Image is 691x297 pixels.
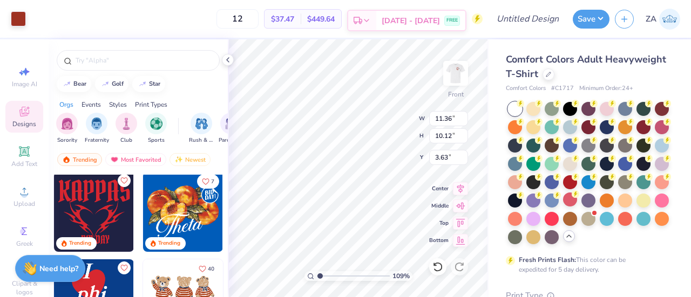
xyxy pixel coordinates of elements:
span: Comfort Colors Adult Heavyweight T-Shirt [506,53,666,80]
div: Most Favorited [105,153,166,166]
div: filter for Sports [145,113,167,144]
div: filter for Club [116,113,137,144]
img: Club Image [120,118,132,130]
span: Parent's Weekend [219,136,243,144]
strong: Need help? [39,264,78,274]
button: filter button [145,113,167,144]
img: Sports Image [150,118,162,130]
img: Fraternity Image [91,118,103,130]
span: Bottom [429,237,449,244]
div: star [149,81,160,87]
div: filter for Rush & Bid [189,113,214,144]
span: ZA [646,13,656,25]
div: filter for Sorority [56,113,78,144]
button: Like [118,261,131,274]
div: Orgs [59,100,73,109]
img: Sorority Image [61,118,73,130]
div: filter for Fraternity [85,113,109,144]
span: FREE [446,17,458,24]
span: $37.47 [271,13,294,25]
img: f22b6edb-555b-47a9-89ed-0dd391bfae4f [222,172,302,252]
span: Greek [16,239,33,248]
span: Rush & Bid [189,136,214,144]
button: filter button [56,113,78,144]
button: bear [57,76,91,92]
div: Front [448,89,464,99]
button: Save [573,10,609,29]
span: [DATE] - [DATE] [382,15,440,26]
span: 7 [211,179,214,184]
span: Clipart & logos [5,279,43,296]
button: Like [118,174,131,187]
img: trend_line.gif [101,81,110,87]
img: 8659caeb-cee5-4a4c-bd29-52ea2f761d42 [143,172,223,252]
img: most_fav.gif [110,156,119,163]
input: Untitled Design [488,8,567,30]
span: Minimum Order: 24 + [579,84,633,93]
div: Trending [69,239,91,247]
span: Middle [429,202,449,210]
img: Rush & Bid Image [195,118,208,130]
div: Newest [170,153,211,166]
button: filter button [116,113,137,144]
img: trending.gif [62,156,71,163]
input: Try "Alpha" [74,55,213,66]
strong: Fresh Prints Flash: [519,255,576,264]
span: Designs [12,120,36,128]
span: Fraternity [85,136,109,144]
img: Zetta Anderson [659,9,680,30]
img: Newest.gif [174,156,183,163]
button: golf [95,76,128,92]
div: Trending [57,153,102,166]
img: 26489e97-942d-434c-98d3-f0000c66074d [133,172,213,252]
img: Front [445,63,466,84]
span: Top [429,219,449,227]
img: fbf7eecc-576a-4ece-ac8a-ca7dcc498f59 [54,172,134,252]
span: Sorority [57,136,77,144]
div: This color can be expedited for 5 day delivery. [519,255,652,274]
span: Club [120,136,132,144]
img: trend_line.gif [138,81,147,87]
div: Events [82,100,101,109]
a: ZA [646,9,680,30]
div: Trending [158,239,180,247]
input: – – [216,9,259,29]
span: Sports [148,136,165,144]
div: bear [73,81,86,87]
span: Comfort Colors [506,84,546,93]
span: Center [429,185,449,192]
button: filter button [189,113,214,144]
div: golf [112,81,124,87]
span: 40 [208,266,214,272]
button: filter button [85,113,109,144]
div: filter for Parent's Weekend [219,113,243,144]
button: Like [197,174,219,189]
div: Styles [109,100,127,109]
div: Print Types [135,100,167,109]
span: # C1717 [551,84,574,93]
button: Like [194,261,219,276]
span: Image AI [12,80,37,88]
span: $449.64 [307,13,335,25]
span: Add Text [11,160,37,168]
button: filter button [219,113,243,144]
img: Parent's Weekend Image [225,118,238,130]
span: 109 % [392,271,410,281]
span: Upload [13,199,35,208]
button: star [132,76,165,92]
img: trend_line.gif [63,81,71,87]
